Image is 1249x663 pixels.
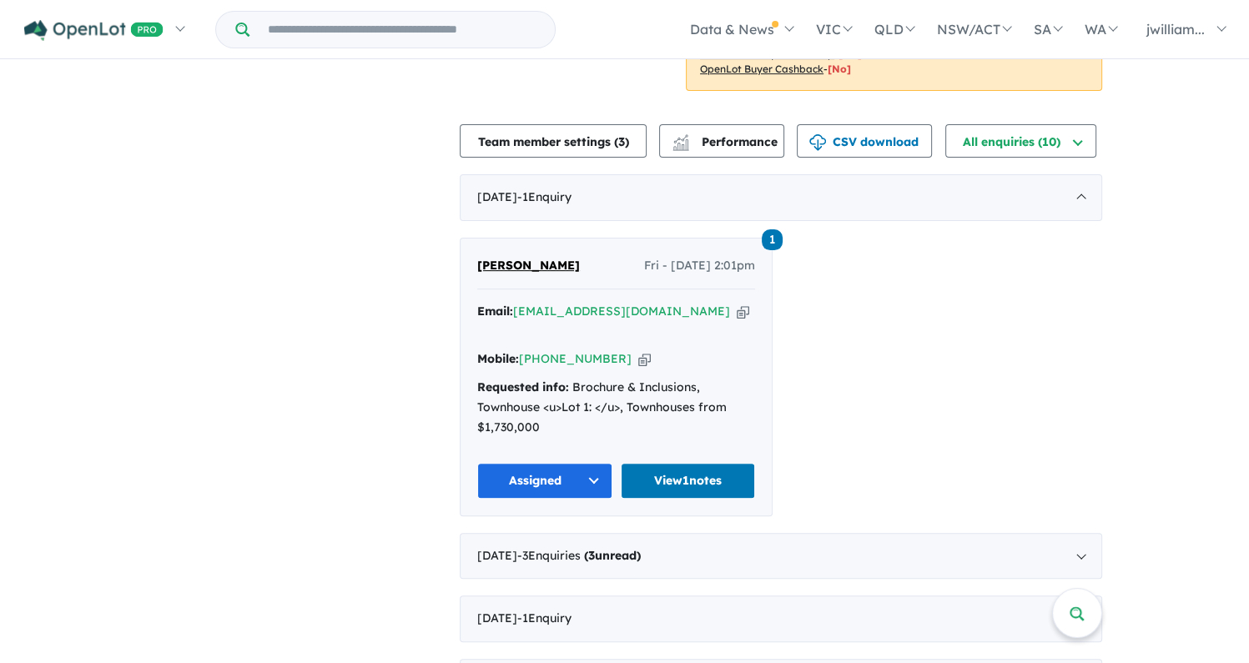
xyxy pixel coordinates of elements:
span: 3 [588,548,595,563]
a: 1 [762,228,783,250]
div: [DATE] [460,174,1102,221]
span: [PERSON_NAME] [477,258,580,273]
input: Try estate name, suburb, builder or developer [253,12,551,48]
span: 1 [762,229,783,250]
div: [DATE] [460,533,1102,580]
span: - 3 Enquir ies [517,548,641,563]
a: [PHONE_NUMBER] [519,351,632,366]
span: jwilliam... [1146,21,1205,38]
strong: Email: [477,304,513,319]
span: Performance [675,134,778,149]
img: bar-chart.svg [672,139,689,150]
span: [No] [839,48,862,60]
span: - 1 Enquir y [517,610,572,625]
u: OpenLot Buyer Cashback [700,63,823,75]
strong: Requested info: [477,379,569,394]
span: Fri - [DATE] 2:01pm [644,256,755,276]
img: Openlot PRO Logo White [24,20,164,41]
a: [EMAIL_ADDRESS][DOMAIN_NAME] [513,304,730,319]
span: [No] [828,63,851,75]
button: Team member settings (3) [460,124,647,158]
button: Performance [659,124,784,158]
a: [PERSON_NAME] [477,256,580,276]
strong: ( unread) [584,548,641,563]
button: All enquiries (10) [945,124,1096,158]
button: CSV download [797,124,932,158]
button: Assigned [477,463,612,499]
img: line-chart.svg [673,134,688,143]
button: Copy [638,350,651,368]
div: Brochure & Inclusions, Townhouse <u>Lot 1: </u>, Townhouses from $1,730,000 [477,378,755,437]
img: download icon [809,134,826,151]
span: 3 [618,134,625,149]
button: Copy [737,303,749,320]
span: - 1 Enquir y [517,189,572,204]
strong: Mobile: [477,351,519,366]
u: Automated buyer follow-up [700,48,834,60]
a: View1notes [621,463,756,499]
div: [DATE] [460,595,1102,642]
